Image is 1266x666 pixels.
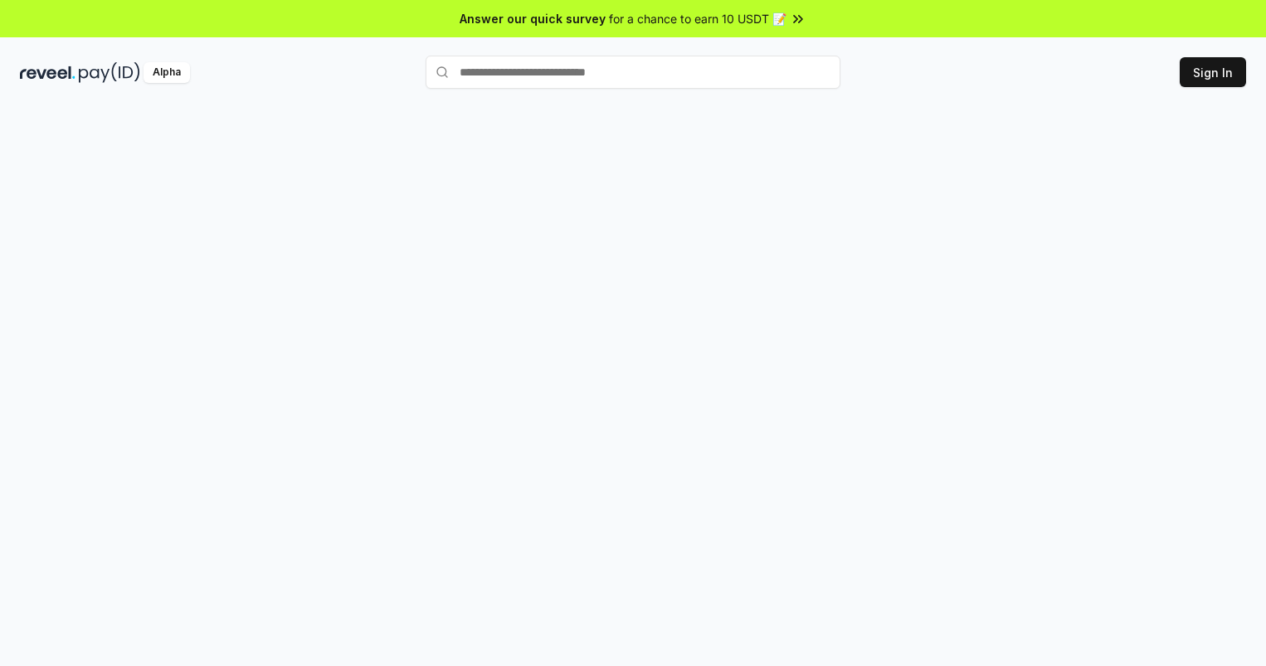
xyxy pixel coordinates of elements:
button: Sign In [1180,57,1246,87]
span: Answer our quick survey [460,10,606,27]
img: pay_id [79,62,140,83]
span: for a chance to earn 10 USDT 📝 [609,10,786,27]
img: reveel_dark [20,62,75,83]
div: Alpha [144,62,190,83]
